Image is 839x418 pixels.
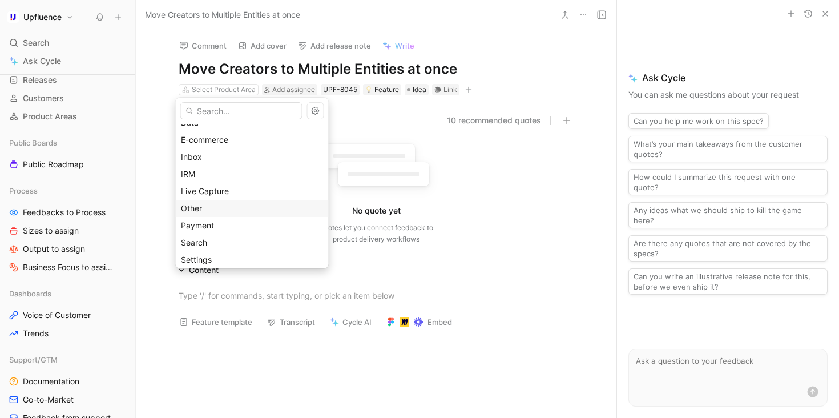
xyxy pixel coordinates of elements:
span: Live Capture [181,186,229,196]
span: Payment [181,220,214,230]
span: Search [181,238,207,247]
span: Settings [181,255,212,264]
span: Inbox [181,152,202,162]
span: Other [181,203,202,213]
input: Search... [180,102,302,119]
span: IRM [181,169,195,179]
span: E-commerce [181,135,228,144]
